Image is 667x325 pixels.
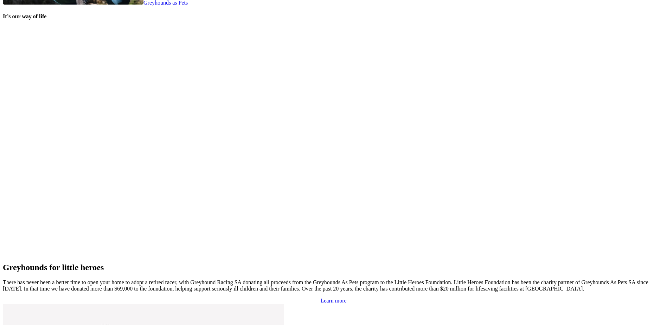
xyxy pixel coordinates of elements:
[3,279,664,292] p: There has never been a better time to open your home to adopt a retired racer, with Greyhound Rac...
[320,298,346,304] a: Learn more
[3,263,664,272] h2: Greyhounds for little heroes
[3,13,664,20] h4: It’s our way of life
